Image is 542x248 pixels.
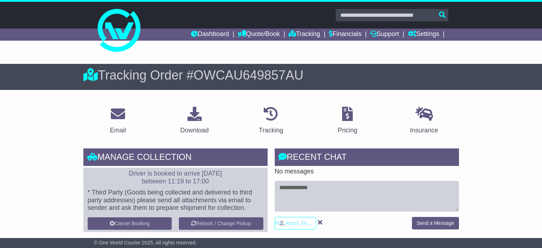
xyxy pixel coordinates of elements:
[83,148,268,168] div: Manage collection
[259,126,283,135] div: Tracking
[412,217,459,229] button: Send a Message
[191,29,229,41] a: Dashboard
[193,68,303,82] span: OWCAU649857AU
[83,67,459,83] div: Tracking Order #
[110,126,126,135] div: Email
[289,29,320,41] a: Tracking
[176,104,213,138] a: Download
[406,104,443,138] a: Insurance
[410,126,438,135] div: Insurance
[275,148,459,168] div: RECENT CHAT
[88,217,172,230] button: Cancel Booking
[329,29,361,41] a: Financials
[333,104,362,138] a: Pricing
[238,29,280,41] a: Quote/Book
[180,126,209,135] div: Download
[88,189,263,212] p: * Third Party (Goods being collected and delivered to third party addresses) please send all atta...
[88,170,263,185] p: Driver is booked to arrive [DATE] between 11:19 to 17:00
[179,217,263,230] button: Rebook / Change Pickup
[94,240,197,246] span: © One World Courier 2025. All rights reserved.
[275,168,459,176] p: No messages
[408,29,439,41] a: Settings
[254,104,288,138] a: Tracking
[370,29,399,41] a: Support
[338,126,357,135] div: Pricing
[105,104,130,138] a: Email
